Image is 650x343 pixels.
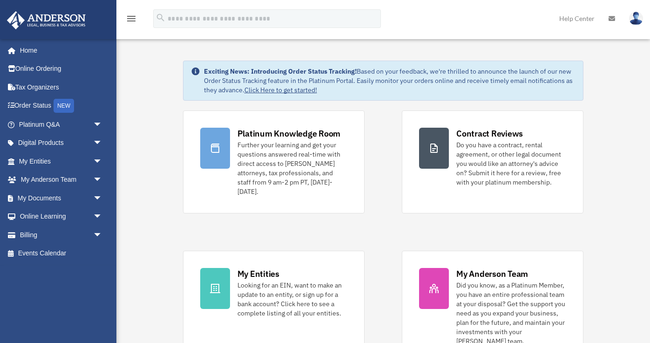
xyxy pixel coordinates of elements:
[7,96,116,116] a: Order StatusNEW
[7,244,116,263] a: Events Calendar
[93,207,112,226] span: arrow_drop_down
[244,86,317,94] a: Click Here to get started!
[93,152,112,171] span: arrow_drop_down
[7,78,116,96] a: Tax Organizers
[456,140,566,187] div: Do you have a contract, rental agreement, or other legal document you would like an attorney's ad...
[126,13,137,24] i: menu
[204,67,576,95] div: Based on your feedback, we're thrilled to announce the launch of our new Order Status Tracking fe...
[237,281,347,318] div: Looking for an EIN, want to make an update to an entity, or sign up for a bank account? Click her...
[7,207,116,226] a: Online Learningarrow_drop_down
[93,134,112,153] span: arrow_drop_down
[402,110,583,213] a: Contract Reviews Do you have a contract, rental agreement, or other legal document you would like...
[54,99,74,113] div: NEW
[156,13,166,23] i: search
[93,171,112,190] span: arrow_drop_down
[7,226,116,244] a: Billingarrow_drop_down
[7,171,116,189] a: My Anderson Teamarrow_drop_down
[4,11,88,29] img: Anderson Advisors Platinum Portal
[456,268,528,280] div: My Anderson Team
[629,12,643,25] img: User Pic
[7,152,116,171] a: My Entitiesarrow_drop_down
[237,140,347,196] div: Further your learning and get your questions answered real-time with direct access to [PERSON_NAM...
[126,16,137,24] a: menu
[7,115,116,134] a: Platinum Q&Aarrow_drop_down
[93,226,112,245] span: arrow_drop_down
[183,110,365,213] a: Platinum Knowledge Room Further your learning and get your questions answered real-time with dire...
[93,115,112,134] span: arrow_drop_down
[7,60,116,78] a: Online Ordering
[204,67,357,75] strong: Exciting News: Introducing Order Status Tracking!
[7,134,116,152] a: Digital Productsarrow_drop_down
[7,189,116,207] a: My Documentsarrow_drop_down
[237,268,279,280] div: My Entities
[456,128,523,139] div: Contract Reviews
[7,41,112,60] a: Home
[237,128,341,139] div: Platinum Knowledge Room
[93,189,112,208] span: arrow_drop_down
